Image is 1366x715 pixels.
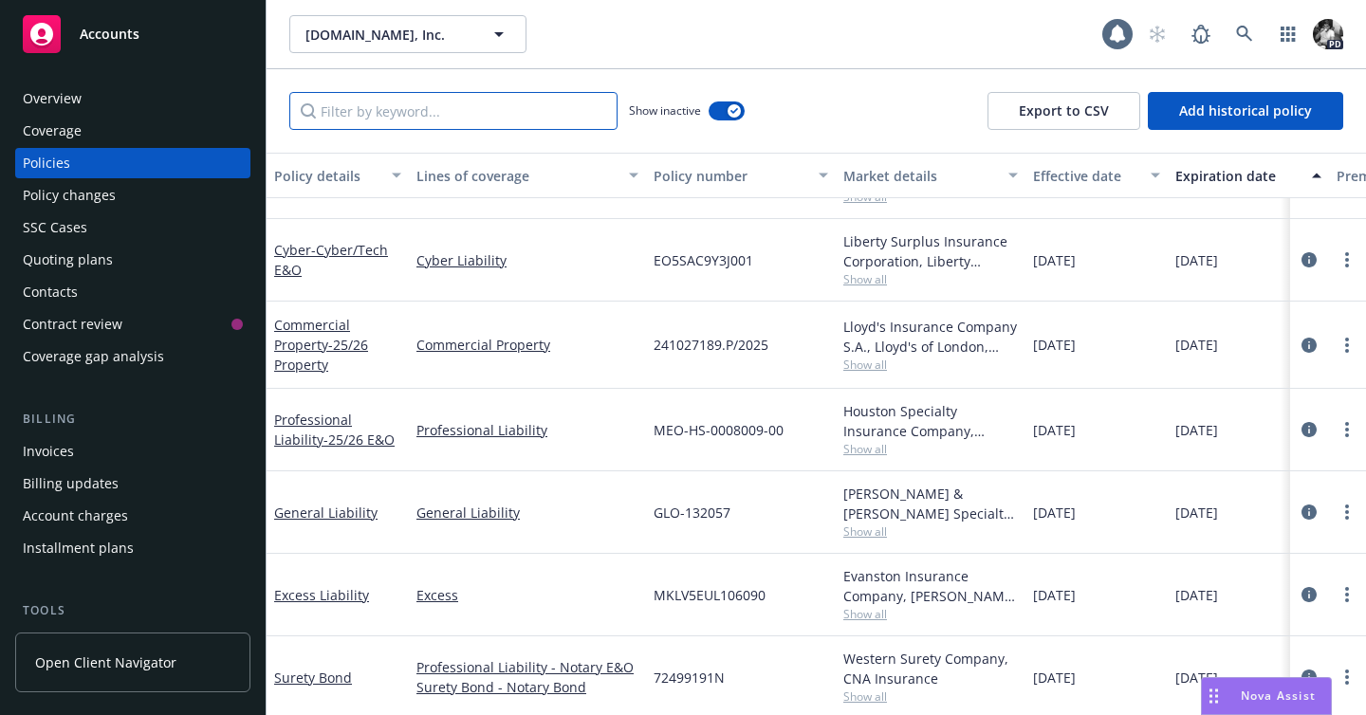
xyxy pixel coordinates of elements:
span: [DATE] [1175,335,1218,355]
button: Nova Assist [1201,677,1332,715]
div: Effective date [1033,166,1139,186]
a: Commercial Property [274,316,368,374]
div: Policy changes [23,180,116,211]
div: Account charges [23,501,128,531]
div: Evanston Insurance Company, [PERSON_NAME] Insurance, Brown & Riding Insurance Services, Inc. [843,566,1018,606]
a: circleInformation [1298,418,1320,441]
span: MEO-HS-0008009-00 [654,420,784,440]
div: Coverage [23,116,82,146]
span: Show all [843,523,1018,540]
a: Professional Liability [416,420,638,440]
a: Policy changes [15,180,250,211]
div: SSC Cases [23,212,87,243]
a: Invoices [15,436,250,467]
div: Billing updates [23,468,119,499]
div: Expiration date [1175,166,1301,186]
a: Cyber Liability [416,250,638,270]
span: Open Client Navigator [35,652,176,672]
span: [DATE] [1175,250,1218,270]
span: [DATE] [1033,585,1076,605]
a: Contacts [15,277,250,307]
span: [DATE] [1175,503,1218,522]
a: circleInformation [1298,666,1320,688]
img: photo [1313,19,1343,49]
a: Contract review [15,309,250,339]
div: Houston Specialty Insurance Company, Houston Specialty Insurance Company, RT Specialty Insurance ... [843,401,1018,441]
div: Policy details [274,166,380,186]
a: more [1336,501,1358,523]
span: Show all [843,688,1018,705]
a: more [1336,418,1358,441]
a: Policies [15,148,250,178]
a: Billing updates [15,468,250,499]
button: Lines of coverage [409,153,646,198]
div: Billing [15,410,250,429]
a: Report a Bug [1182,15,1220,53]
span: [DATE] [1033,335,1076,355]
span: Show all [843,271,1018,287]
a: circleInformation [1298,501,1320,523]
button: Export to CSV [988,92,1140,130]
div: Coverage gap analysis [23,341,164,372]
span: 72499191N [654,668,725,687]
a: more [1336,248,1358,271]
div: Quoting plans [23,245,113,275]
a: Professional Liability [274,411,395,449]
div: Invoices [23,436,74,467]
a: Start snowing [1138,15,1176,53]
a: Coverage [15,116,250,146]
a: Excess [416,585,638,605]
a: Search [1226,15,1264,53]
a: more [1336,583,1358,606]
span: [DATE] [1033,503,1076,522]
span: [DATE] [1033,250,1076,270]
span: [DATE] [1175,585,1218,605]
a: SSC Cases [15,212,250,243]
div: Liberty Surplus Insurance Corporation, Liberty Mutual, CRC Group [843,231,1018,271]
span: - 25/26 E&O [323,431,395,449]
a: General Liability [416,503,638,522]
span: Show all [843,606,1018,622]
span: Export to CSV [1019,101,1109,119]
span: [DATE] [1033,420,1076,440]
a: Installment plans [15,533,250,563]
div: [PERSON_NAME] & [PERSON_NAME] Specialty Insurance Company, [PERSON_NAME] & [PERSON_NAME] (Fairfax... [843,484,1018,523]
a: Excess Liability [274,586,369,604]
a: Surety Bond [274,669,352,687]
span: 241027189.P/2025 [654,335,768,355]
div: Installment plans [23,533,134,563]
span: MKLV5EUL106090 [654,585,766,605]
a: Coverage gap analysis [15,341,250,372]
a: Professional Liability - Notary E&O [416,657,638,677]
div: Overview [23,83,82,114]
a: circleInformation [1298,248,1320,271]
button: Market details [836,153,1025,198]
a: Quoting plans [15,245,250,275]
a: Cyber [274,241,388,279]
button: Add historical policy [1148,92,1343,130]
div: Market details [843,166,997,186]
span: [DATE] [1175,420,1218,440]
div: Contract review [23,309,122,339]
a: circleInformation [1298,334,1320,357]
div: Policy number [654,166,807,186]
a: more [1336,334,1358,357]
a: circleInformation [1298,583,1320,606]
a: General Liability [274,504,378,522]
div: Lloyd's Insurance Company S.A., Lloyd's of London, [PERSON_NAME] & [PERSON_NAME] Financial Servic... [843,317,1018,357]
span: Accounts [80,27,139,42]
a: Overview [15,83,250,114]
button: [DOMAIN_NAME], Inc. [289,15,526,53]
span: Show all [843,357,1018,373]
div: Western Surety Company, CNA Insurance [843,649,1018,688]
input: Filter by keyword... [289,92,618,130]
button: Policy number [646,153,836,198]
span: Add historical policy [1179,101,1312,119]
a: Switch app [1269,15,1307,53]
a: Accounts [15,8,250,61]
span: - Cyber/Tech E&O [274,241,388,279]
span: [DOMAIN_NAME], Inc. [305,25,470,45]
button: Expiration date [1168,153,1329,198]
div: Policies [23,148,70,178]
span: Show all [843,441,1018,457]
